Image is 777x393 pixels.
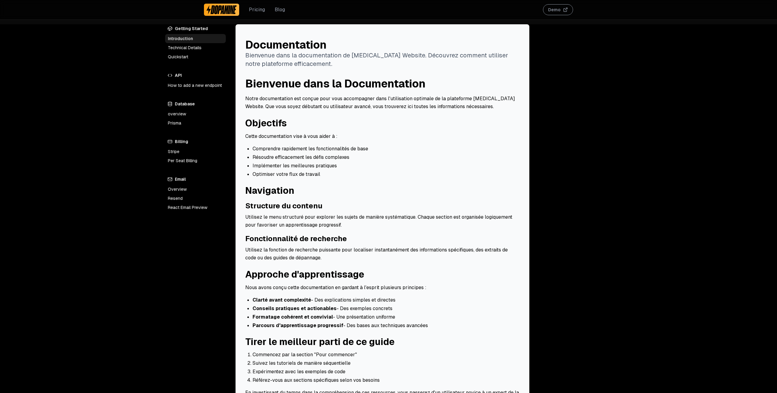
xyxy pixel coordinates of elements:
h4: Billing [165,137,226,146]
li: Optimiser votre flux de travail [253,171,520,178]
p: Bienvenue dans la documentation de [MEDICAL_DATA] Website. Découvrez comment utiliser notre plate... [245,51,520,68]
a: Dopamine [204,4,239,16]
button: Demo [543,4,573,15]
p: Utilisez le menu structuré pour explorer les sujets de manière systématique. Chaque section est o... [245,213,520,229]
li: Référez-vous aux sections spécifiques selon vos besoins [253,377,520,384]
strong: Formatage cohérent et convivial [253,314,333,320]
li: - Des explications simples et directes [253,296,520,304]
li: - Une présentation uniforme [253,313,520,321]
strong: Clarté avant complexité [253,297,311,303]
li: - Des bases aux techniques avancées [253,322,520,329]
a: Quickstart [165,52,226,61]
a: Stripe [165,147,226,156]
li: Résoudre efficacement les défis complexes [253,154,520,161]
a: Objectifs [245,117,287,129]
h4: Getting Started [165,24,226,33]
p: Notre documentation est conçue pour vous accompagner dans l'utilisation optimale de la plateforme... [245,95,520,111]
strong: Parcours d'apprentissage progressif [253,322,343,329]
a: Tirer le meilleur parti de ce guide [245,336,395,348]
p: Nous avons conçu cette documentation en gardant à l'esprit plusieurs principes : [245,284,520,292]
a: Blog [275,6,285,13]
a: Navigation [245,185,294,196]
a: Overview [165,185,226,194]
a: Pricing [249,6,265,13]
h4: Database [165,100,226,108]
a: How to add a new endpoint [165,81,226,90]
li: Implémenter les meilleures pratiques [253,162,520,169]
h1: Documentation [245,39,520,51]
strong: Conseils pratiques et actionables [253,305,337,312]
a: Per Seat Billing [165,156,226,165]
a: Structure du contenu [245,201,322,210]
a: Bienvenue dans la Documentation [245,77,426,91]
h4: API [165,71,226,80]
li: - Des exemples concrets [253,305,520,312]
img: Dopamine [206,5,237,15]
a: Approche d'apprentissage [245,268,364,280]
li: Comprendre rapidement les fonctionnalités de base [253,145,520,152]
a: Introduction [165,34,226,43]
h4: Email [165,175,226,183]
li: Expérimentez avec les exemples de code [253,368,520,375]
a: Fonctionnalité de recherche [245,234,347,243]
p: Utilisez la fonction de recherche puissante pour localiser instantanément des informations spécif... [245,246,520,262]
a: overview [165,109,226,118]
a: Technical Details [165,43,226,52]
a: Prisma [165,118,226,128]
p: Cette documentation vise à vous aider à : [245,132,520,140]
a: React Email Preview [165,203,226,212]
li: Suivez les tutoriels de manière séquentielle [253,360,520,367]
a: Resend [165,194,226,203]
li: Commencez par la section "Pour commencer" [253,351,520,358]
